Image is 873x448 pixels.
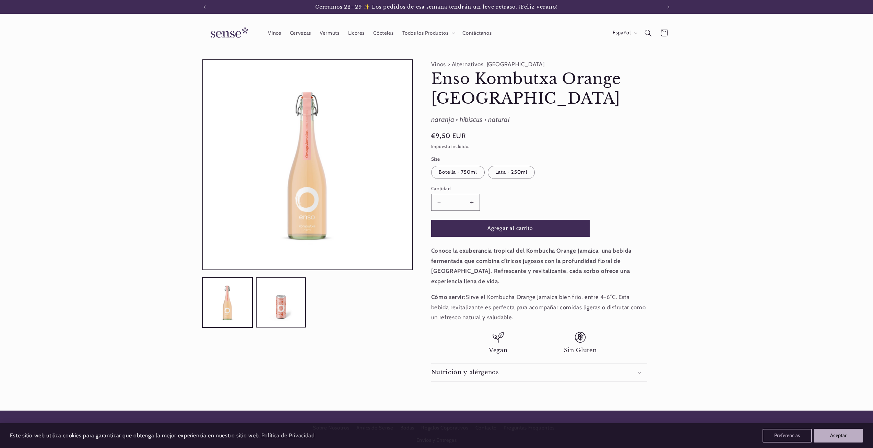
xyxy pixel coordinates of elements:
a: Bodas [400,422,414,434]
summary: Nutrición y alérgenos [431,364,647,382]
a: Sense [200,21,257,46]
a: Vinos [264,25,285,41]
button: Aceptar [814,429,863,443]
span: Este sitio web utiliza cookies para garantizar que obtenga la mejor experiencia en nuestro sitio ... [10,432,260,439]
div: Impuesto incluido. [431,143,647,150]
h1: Enso Kombutxa Orange [GEOGRAPHIC_DATA] [431,69,647,108]
p: Sirve el Kombucha Orange Jamaica bien frío, entre 4-6°C. Esta bebida revitalizante es perfecta pa... [431,292,647,323]
product-info: Vinos > Alternativos, [GEOGRAPHIC_DATA] [431,59,647,382]
a: Amics de Sense [356,422,393,434]
span: Vinos [268,30,281,36]
img: Sense [202,23,254,43]
a: Cervezas [285,25,315,41]
label: Botella - 750ml [431,166,485,179]
span: Cerramos 22–29 ✨ Los pedidos de esa semana tendrán un leve retraso. ¡Feliz verano! [315,4,558,10]
a: Cócteles [369,25,398,41]
span: Vegan [489,347,507,354]
h2: Nutrición y alérgenos [431,369,499,376]
a: Vermuts [315,25,344,41]
button: Cargar la imagen 2 en la vista de la galería [256,277,306,328]
strong: Conoce la exuberancia tropical del Kombucha Orange Jamaica, una bebida fermentada que combina cít... [431,247,632,285]
span: Español [613,29,630,37]
strong: Cómo servir: [431,294,466,300]
span: Cócteles [373,30,393,36]
span: Todos los Productos [402,30,449,36]
a: Preguntas Frequentes [504,422,555,434]
a: Política de Privacidad (opens in a new tab) [260,430,316,442]
span: Licores [348,30,365,36]
a: Regalos Coporativos [421,422,468,434]
div: naranja • hibiscus • natural [431,114,647,126]
legend: Size [431,156,441,162]
button: Español [608,26,640,40]
span: Sin Gluten [564,347,597,354]
button: Agregar al carrito [431,220,590,237]
span: Cervezas [290,30,311,36]
button: Cargar la imagen 1 en la vista de la galería [202,277,252,328]
span: Vermuts [320,30,339,36]
a: Contacto [475,422,497,434]
media-gallery: Visor de la galería [202,59,413,328]
summary: Todos los Productos [398,25,458,41]
summary: Búsqueda [640,25,656,41]
label: Lata - 250ml [488,166,535,179]
span: Contáctanos [462,30,492,36]
span: €9,50 EUR [431,131,466,141]
a: Contáctanos [458,25,496,41]
button: Preferencias [763,429,812,443]
a: Licores [344,25,369,41]
label: Cantidad [431,185,590,192]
